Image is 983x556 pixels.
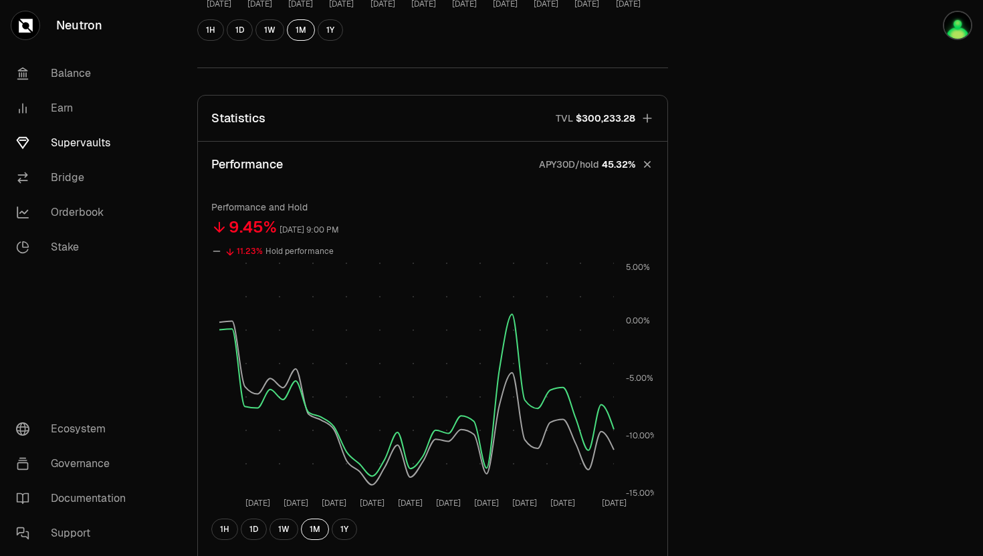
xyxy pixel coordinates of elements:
[539,158,599,171] p: APY30D/hold
[626,262,650,273] tspan: 5.00%
[626,373,653,384] tspan: -5.00%
[943,11,972,40] img: q2
[474,498,499,509] tspan: [DATE]
[5,91,144,126] a: Earn
[265,244,334,259] div: Hold performance
[556,112,573,125] p: TVL
[5,412,144,446] a: Ecosystem
[211,155,283,174] p: Performance
[301,519,329,540] button: 1M
[626,488,657,499] tspan: -15.00%
[211,200,654,214] p: Performance and Hold
[198,96,667,141] button: StatisticsTVL$300,233.28
[576,112,635,125] span: $300,233.28
[5,195,144,230] a: Orderbook
[5,516,144,551] a: Support
[5,56,144,91] a: Balance
[322,498,346,509] tspan: [DATE]
[198,142,667,187] button: PerformanceAPY30D/hold45.32%
[5,230,144,265] a: Stake
[512,498,537,509] tspan: [DATE]
[318,19,343,41] button: 1Y
[360,498,385,509] tspan: [DATE]
[287,19,315,41] button: 1M
[5,160,144,195] a: Bridge
[227,19,253,41] button: 1D
[602,158,635,171] span: 45.32%
[241,519,267,540] button: 1D
[211,519,238,540] button: 1H
[237,244,263,259] div: 11.23%
[332,519,357,540] button: 1Y
[280,223,339,238] div: [DATE] 9:00 PM
[229,217,277,238] div: 9.45%
[245,498,270,509] tspan: [DATE]
[284,498,308,509] tspan: [DATE]
[197,19,224,41] button: 1H
[5,446,144,481] a: Governance
[5,126,144,160] a: Supervaults
[255,19,284,41] button: 1W
[626,430,657,441] tspan: -10.00%
[5,481,144,516] a: Documentation
[602,498,627,509] tspan: [DATE]
[211,109,265,128] p: Statistics
[436,498,461,509] tspan: [DATE]
[269,519,298,540] button: 1W
[626,315,650,326] tspan: 0.00%
[550,498,575,509] tspan: [DATE]
[398,498,423,509] tspan: [DATE]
